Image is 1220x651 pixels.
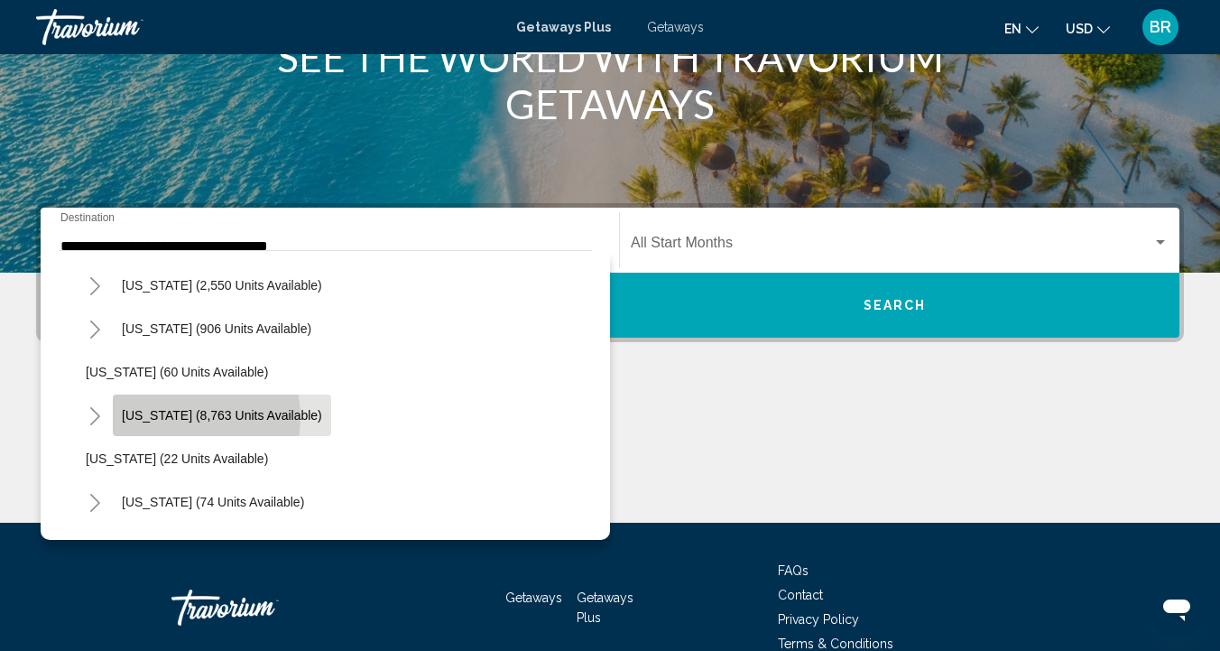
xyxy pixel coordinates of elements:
a: Getaways Plus [516,20,611,34]
span: Search [864,299,927,313]
span: [US_STATE] (906 units available) [122,321,311,336]
a: FAQs [778,563,809,578]
button: [US_STATE] (60 units available) [77,351,277,393]
button: Change language [1004,15,1039,42]
button: [US_STATE] (2,550 units available) [113,265,331,306]
h1: SEE THE WORLD WITH TRAVORIUM GETAWAYS [272,33,948,127]
button: Toggle Colorado (906 units available) [77,311,113,347]
button: Toggle Hawaii (74 units available) [77,484,113,520]
a: Getaways [647,20,704,34]
a: Getaways Plus [577,591,633,625]
span: USD [1066,22,1093,36]
div: Search widget [41,208,1179,338]
span: [US_STATE] (22 units available) [86,451,268,466]
span: [US_STATE] (74 units available) [122,495,304,509]
button: [US_STATE] (443 units available) [77,525,284,566]
span: [US_STATE] (2,550 units available) [122,278,322,293]
button: Change currency [1066,15,1110,42]
button: Search [610,273,1179,338]
a: Terms & Conditions [778,637,893,651]
button: [US_STATE] (8,763 units available) [113,395,331,436]
a: Contact [778,588,823,602]
iframe: Botón para iniciar la ventana de mensajería [1148,579,1206,637]
span: BR [1150,18,1171,36]
a: Travorium [171,581,352,635]
a: Privacy Policy [778,612,859,627]
button: Toggle Florida (8,763 units available) [77,397,113,433]
span: [US_STATE] (8,763 units available) [122,408,322,423]
a: Travorium [36,9,498,45]
span: en [1004,22,1021,36]
button: Toggle California (2,550 units available) [77,267,113,303]
button: User Menu [1137,8,1184,46]
button: [US_STATE] (906 units available) [113,308,320,349]
button: [US_STATE] (22 units available) [77,438,277,479]
span: [US_STATE] (60 units available) [86,365,268,379]
button: [US_STATE] (74 units available) [113,481,313,523]
a: Getaways [505,591,562,605]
